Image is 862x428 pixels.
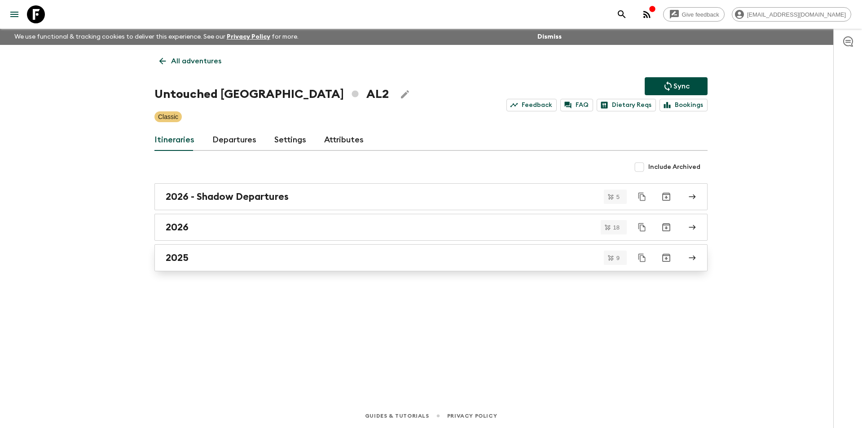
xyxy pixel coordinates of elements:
[660,99,708,111] a: Bookings
[227,34,270,40] a: Privacy Policy
[657,218,675,236] button: Archive
[154,52,226,70] a: All adventures
[597,99,656,111] a: Dietary Reqs
[645,77,708,95] button: Sync adventure departures to the booking engine
[447,411,497,421] a: Privacy Policy
[11,29,302,45] p: We use functional & tracking cookies to deliver this experience. See our for more.
[274,129,306,151] a: Settings
[171,56,221,66] p: All adventures
[324,129,364,151] a: Attributes
[154,183,708,210] a: 2026 - Shadow Departures
[634,189,650,205] button: Duplicate
[611,194,625,200] span: 5
[663,7,725,22] a: Give feedback
[613,5,631,23] button: search adventures
[166,191,289,203] h2: 2026 - Shadow Departures
[611,255,625,261] span: 9
[396,85,414,103] button: Edit Adventure Title
[166,252,189,264] h2: 2025
[535,31,564,43] button: Dismiss
[648,163,700,172] span: Include Archived
[634,219,650,235] button: Duplicate
[158,112,178,121] p: Classic
[657,188,675,206] button: Archive
[608,225,625,230] span: 18
[677,11,724,18] span: Give feedback
[673,81,690,92] p: Sync
[154,85,389,103] h1: Untouched [GEOGRAPHIC_DATA] AL2
[212,129,256,151] a: Departures
[154,214,708,241] a: 2026
[154,244,708,271] a: 2025
[560,99,593,111] a: FAQ
[5,5,23,23] button: menu
[657,249,675,267] button: Archive
[166,221,189,233] h2: 2026
[732,7,851,22] div: [EMAIL_ADDRESS][DOMAIN_NAME]
[154,129,194,151] a: Itineraries
[506,99,557,111] a: Feedback
[365,411,429,421] a: Guides & Tutorials
[742,11,851,18] span: [EMAIL_ADDRESS][DOMAIN_NAME]
[634,250,650,266] button: Duplicate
